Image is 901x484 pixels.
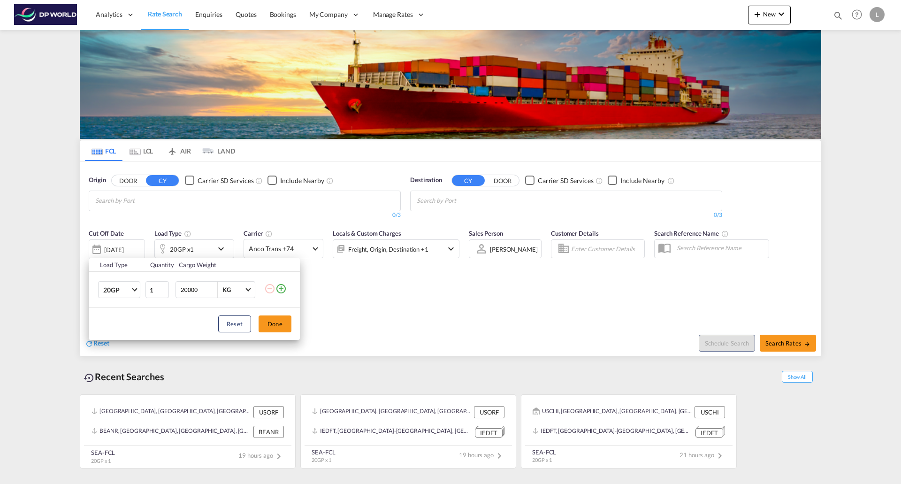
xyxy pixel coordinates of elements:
th: Load Type [89,258,145,272]
button: Reset [218,315,251,332]
md-icon: icon-plus-circle-outline [275,283,287,294]
md-icon: icon-minus-circle-outline [264,283,275,294]
button: Done [259,315,291,332]
th: Quantity [145,258,174,272]
span: 20GP [103,285,130,295]
div: KG [222,286,231,293]
md-select: Choose: 20GP [98,281,140,298]
div: Cargo Weight [179,261,259,269]
input: Qty [145,281,169,298]
input: Enter Weight [180,282,217,298]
